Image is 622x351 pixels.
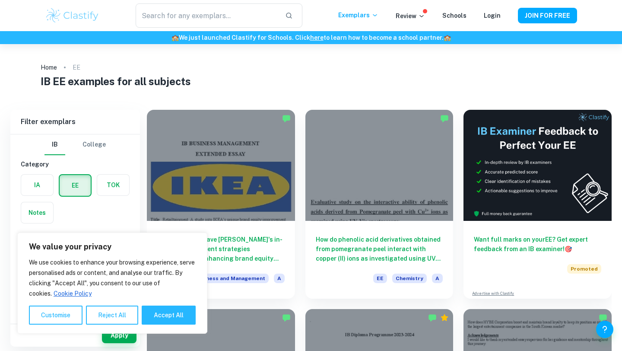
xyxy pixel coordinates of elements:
[472,290,514,297] a: Advertise with Clastify
[142,306,196,325] button: Accept All
[53,290,92,297] a: Cookie Policy
[192,274,269,283] span: Business and Management
[21,202,53,223] button: Notes
[10,110,140,134] h6: Filter exemplars
[41,61,57,73] a: Home
[44,134,65,155] button: IB
[428,313,437,322] img: Marked
[171,34,179,41] span: 🏫
[45,7,100,24] img: Clastify logo
[310,34,324,41] a: here
[97,175,129,195] button: TOK
[29,242,196,252] p: We value your privacy
[596,321,613,338] button: Help and Feedback
[599,313,607,322] img: Marked
[463,110,612,221] img: Thumbnail
[2,33,620,42] h6: We just launched Clastify for Schools. Click to learn how to become a school partner.
[565,246,572,252] span: 🎯
[147,110,295,299] a: To what extent have [PERSON_NAME]'s in-store retailtainment strategies contributed to enhancing b...
[305,110,454,299] a: How do phenolic acid derivatives obtained from pomegranate peel interact with copper (II) ions as...
[518,8,577,23] button: JOIN FOR FREE
[432,274,443,283] span: A
[21,175,53,195] button: IA
[442,12,466,19] a: Schools
[21,160,130,169] h6: Category
[274,274,285,283] span: A
[440,313,449,322] div: Premium
[463,110,612,299] a: Want full marks on yourEE? Get expert feedback from an IB examiner!PromotedAdvertise with Clastify
[474,235,601,254] h6: Want full marks on your EE ? Get expert feedback from an IB examiner!
[444,34,451,41] span: 🏫
[373,274,387,283] span: EE
[567,264,601,274] span: Promoted
[73,63,80,72] p: EE
[86,306,138,325] button: Reject All
[396,11,425,21] p: Review
[60,175,91,196] button: EE
[282,114,291,123] img: Marked
[136,3,278,28] input: Search for any exemplars...
[157,235,285,263] h6: To what extent have [PERSON_NAME]'s in-store retailtainment strategies contributed to enhancing b...
[44,134,106,155] div: Filter type choice
[29,306,83,325] button: Customise
[41,73,582,89] h1: IB EE examples for all subjects
[338,10,378,20] p: Exemplars
[17,233,207,334] div: We value your privacy
[29,257,196,299] p: We use cookies to enhance your browsing experience, serve personalised ads or content, and analys...
[440,114,449,123] img: Marked
[282,313,291,322] img: Marked
[102,328,136,343] button: Apply
[316,235,443,263] h6: How do phenolic acid derivatives obtained from pomegranate peel interact with copper (II) ions as...
[484,12,501,19] a: Login
[83,134,106,155] button: College
[392,274,427,283] span: Chemistry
